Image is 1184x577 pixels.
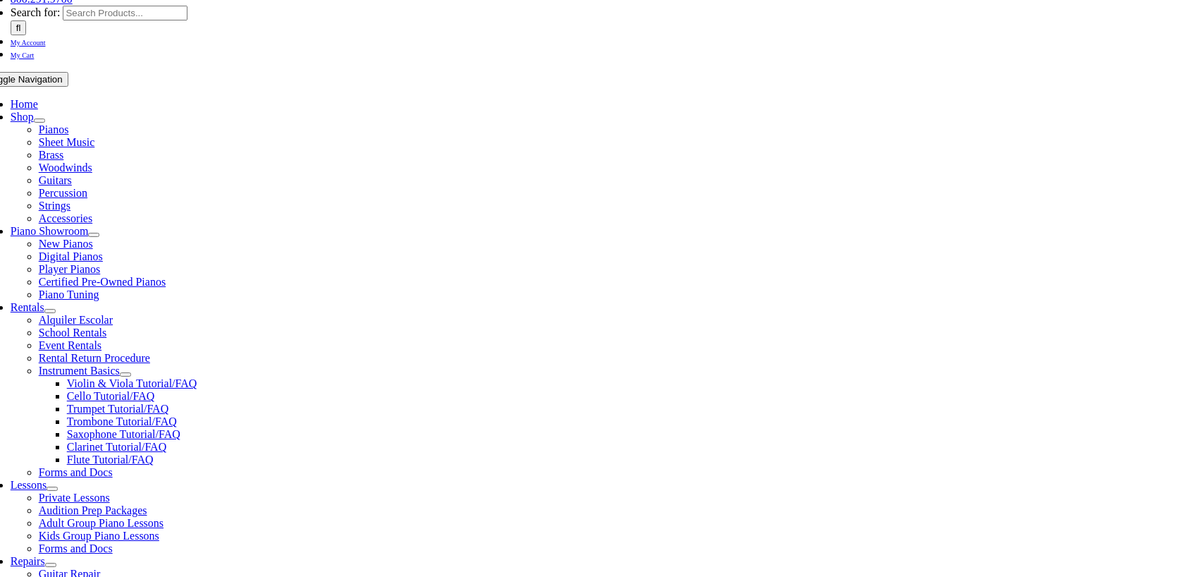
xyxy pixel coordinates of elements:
a: Pianos [39,123,69,135]
a: Percussion [39,187,87,199]
a: Adult Group Piano Lessons [39,517,164,529]
a: Trombone Tutorial/FAQ [67,415,177,427]
a: Instrument Basics [39,365,120,377]
button: Open submenu of Shop [34,119,45,123]
a: Audition Prep Packages [39,504,147,516]
a: Accessories [39,212,92,224]
a: Rental Return Procedure [39,352,150,364]
a: Flute Tutorial/FAQ [67,454,154,466]
input: Search Products... [63,6,187,20]
span: Search for: [11,6,61,18]
a: Sheet Music [39,136,95,148]
button: Open submenu of Rentals [44,309,56,313]
a: Lessons [11,479,47,491]
a: School Rentals [39,327,106,339]
a: Brass [39,149,64,161]
a: Kids Group Piano Lessons [39,530,159,542]
a: Trumpet Tutorial/FAQ [67,403,168,415]
button: Open submenu of Lessons [47,487,58,491]
a: My Account [11,35,46,47]
a: Shop [11,111,34,123]
a: Player Pianos [39,263,101,275]
a: Digital Pianos [39,250,103,262]
a: Piano Showroom [11,225,89,237]
a: Violin & Viola Tutorial/FAQ [67,377,197,389]
button: Open submenu of Instrument Basics [120,372,131,377]
button: Open submenu of Piano Showroom [88,233,99,237]
input: Search [11,20,27,35]
a: Private Lessons [39,492,110,504]
a: Forms and Docs [39,466,113,478]
a: Rentals [11,301,44,313]
a: Cello Tutorial/FAQ [67,390,155,402]
a: Repairs [11,555,45,567]
a: Alquiler Escolar [39,314,113,326]
span: My Account [11,39,46,47]
a: Piano Tuning [39,288,99,300]
a: My Cart [11,48,35,60]
a: Strings [39,200,70,212]
a: Saxophone Tutorial/FAQ [67,428,180,440]
a: Home [11,98,38,110]
a: Event Rentals [39,339,101,351]
a: Forms and Docs [39,542,113,554]
span: My Cart [11,51,35,59]
a: Certified Pre-Owned Pianos [39,276,166,288]
a: Clarinet Tutorial/FAQ [67,441,167,453]
a: New Pianos [39,238,93,250]
a: Guitars [39,174,72,186]
button: Open submenu of Repairs [45,563,56,567]
a: Woodwinds [39,162,92,174]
